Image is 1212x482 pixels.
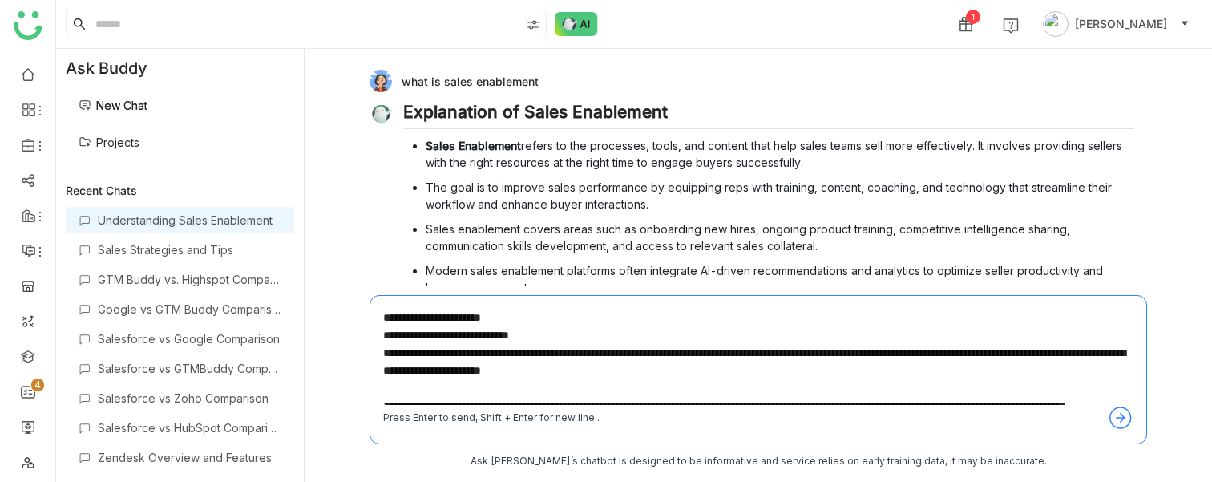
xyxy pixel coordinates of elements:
[966,10,980,24] div: 1
[370,454,1147,469] div: Ask [PERSON_NAME]’s chatbot is designed to be informative and service relies on early training da...
[98,362,281,375] div: Salesforce vs GTMBuddy Comparison
[79,136,139,149] a: Projects
[98,273,281,286] div: GTM Buddy vs. Highspot Comparison
[555,12,598,36] img: ask-buddy-normal.svg
[426,221,1134,254] p: Sales enablement covers areas such as onboarding new hires, ongoing product training, competitive...
[403,102,1134,129] h2: Explanation of Sales Enablement
[98,391,281,405] div: Salesforce vs Zoho Comparison
[66,184,294,197] div: Recent Chats
[79,99,147,112] a: New Chat
[98,451,281,464] div: Zendesk Overview and Features
[426,139,521,152] strong: Sales Enablement
[426,262,1134,296] p: Modern sales enablement platforms often integrate AI-driven recommendations and analytics to opti...
[98,243,281,257] div: Sales Strategies and Tips
[426,137,1134,171] p: refers to the processes, tools, and content that help sales teams sell more effectively. It invol...
[56,49,304,87] div: Ask Buddy
[98,302,281,316] div: Google vs GTM Buddy Comparison
[98,421,281,435] div: Salesforce vs HubSpot Comparison
[98,213,281,227] div: Understanding Sales Enablement
[14,11,42,40] img: logo
[34,377,41,393] p: 4
[383,411,600,426] div: Press Enter to send, Shift + Enter for new line..
[1003,18,1019,34] img: help.svg
[31,379,44,391] nz-badge-sup: 4
[370,70,1134,92] div: what is sales enablement
[1043,11,1069,37] img: avatar
[1040,11,1193,37] button: [PERSON_NAME]
[426,179,1134,213] p: The goal is to improve sales performance by equipping reps with training, content, coaching, and ...
[1075,15,1167,33] span: [PERSON_NAME]
[98,332,281,346] div: Salesforce vs Google Comparison
[527,18,539,31] img: search-type.svg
